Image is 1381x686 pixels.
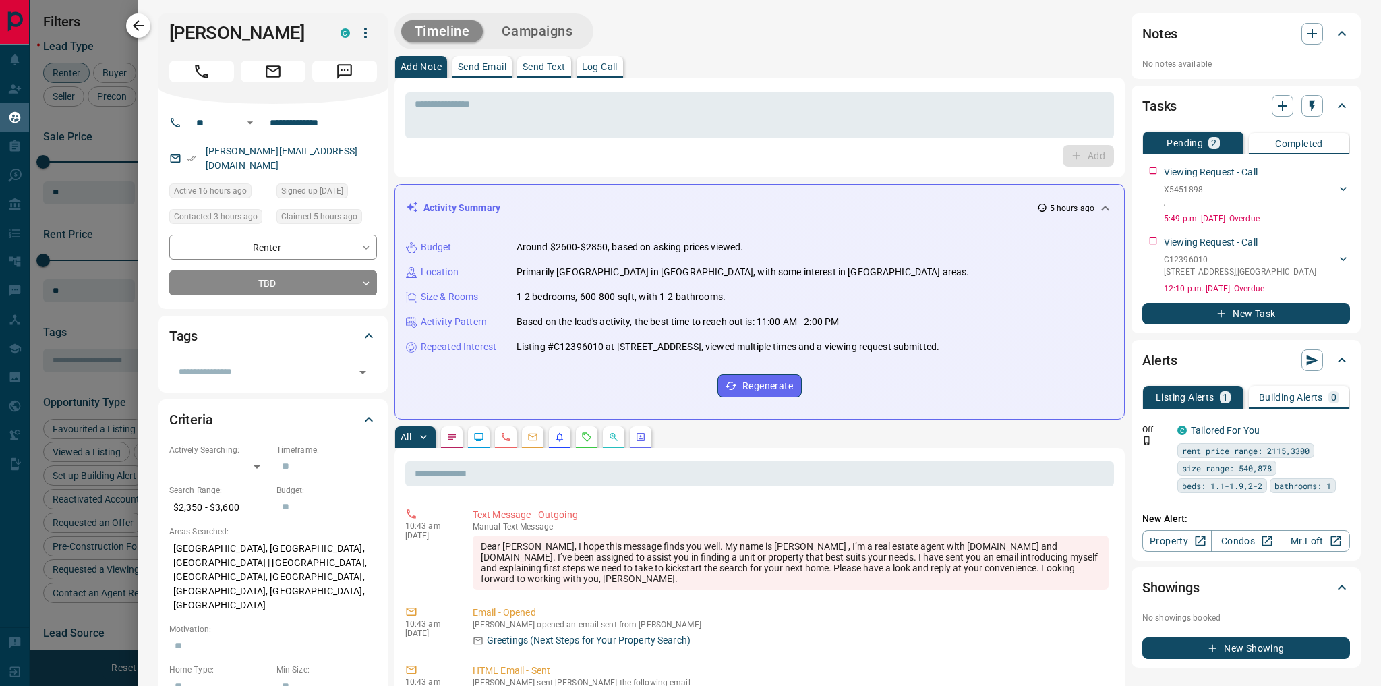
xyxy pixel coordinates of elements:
[1142,90,1350,122] div: Tasks
[517,265,970,279] p: Primarily [GEOGRAPHIC_DATA] in [GEOGRAPHIC_DATA], with some interest in [GEOGRAPHIC_DATA] areas.
[421,265,459,279] p: Location
[1274,479,1331,492] span: bathrooms: 1
[1142,512,1350,526] p: New Alert:
[281,210,357,223] span: Claimed 5 hours ago
[473,606,1109,620] p: Email - Opened
[353,363,372,382] button: Open
[421,340,496,354] p: Repeated Interest
[405,521,452,531] p: 10:43 am
[169,403,377,436] div: Criteria
[717,374,802,397] button: Regenerate
[1164,283,1350,295] p: 12:10 p.m. [DATE] - Overdue
[1164,165,1258,179] p: Viewing Request - Call
[554,432,565,442] svg: Listing Alerts
[1164,235,1258,250] p: Viewing Request - Call
[1142,612,1350,624] p: No showings booked
[276,664,377,676] p: Min Size:
[1211,530,1281,552] a: Condos
[276,209,377,228] div: Mon Sep 15 2025
[1182,461,1272,475] span: size range: 540,878
[608,432,619,442] svg: Opportunities
[169,183,270,202] div: Sun Sep 14 2025
[169,664,270,676] p: Home Type:
[401,432,411,442] p: All
[1142,18,1350,50] div: Notes
[1275,139,1323,148] p: Completed
[1182,444,1310,457] span: rent price range: 2115,3300
[1142,58,1350,70] p: No notes available
[1164,251,1350,281] div: C12396010[STREET_ADDRESS],[GEOGRAPHIC_DATA]
[1142,23,1177,45] h2: Notes
[1259,393,1323,402] p: Building Alerts
[169,320,377,352] div: Tags
[206,146,358,171] a: [PERSON_NAME][EMAIL_ADDRESS][DOMAIN_NAME]
[241,61,305,82] span: Email
[1142,349,1177,371] h2: Alerts
[517,240,744,254] p: Around $2600-$2850, based on asking prices viewed.
[169,325,198,347] h2: Tags
[405,619,452,629] p: 10:43 am
[473,664,1109,678] p: HTML Email - Sent
[401,62,442,72] p: Add Note
[1182,479,1262,492] span: beds: 1.1-1.9,2-2
[517,315,839,329] p: Based on the lead's activity, the best time to reach out is: 11:00 AM - 2:00 PM
[1164,196,1203,208] p: ,
[169,61,234,82] span: Call
[276,484,377,496] p: Budget:
[169,409,213,430] h2: Criteria
[1142,436,1152,445] svg: Push Notification Only
[169,496,270,519] p: $2,350 - $3,600
[1177,426,1187,435] div: condos.ca
[1164,266,1316,278] p: [STREET_ADDRESS] , [GEOGRAPHIC_DATA]
[401,20,483,42] button: Timeline
[174,184,247,198] span: Active 16 hours ago
[473,536,1109,590] div: Dear [PERSON_NAME], I hope this message finds you well. My name is [PERSON_NAME] , I’m a real est...
[341,28,350,38] div: condos.ca
[1164,181,1350,210] div: X5451898,
[169,623,377,635] p: Motivation:
[423,201,500,215] p: Activity Summary
[169,235,377,260] div: Renter
[276,183,377,202] div: Wed Dec 15 2021
[487,633,690,648] p: Greetings (Next Steps for Your Property Search)
[174,210,258,223] span: Contacted 3 hours ago
[169,444,270,456] p: Actively Searching:
[581,432,592,442] svg: Requests
[473,432,484,442] svg: Lead Browsing Activity
[1156,393,1214,402] p: Listing Alerts
[242,115,258,131] button: Open
[276,444,377,456] p: Timeframe:
[473,620,1109,629] p: [PERSON_NAME] opened an email sent from [PERSON_NAME]
[1050,202,1094,215] p: 5 hours ago
[169,209,270,228] div: Mon Sep 15 2025
[187,154,196,163] svg: Email Verified
[1281,530,1350,552] a: Mr.Loft
[169,538,377,617] p: [GEOGRAPHIC_DATA], [GEOGRAPHIC_DATA], [GEOGRAPHIC_DATA] | [GEOGRAPHIC_DATA], [GEOGRAPHIC_DATA], [...
[405,629,452,638] p: [DATE]
[523,62,566,72] p: Send Text
[473,522,1109,532] p: Text Message
[169,525,377,538] p: Areas Searched:
[635,432,646,442] svg: Agent Actions
[500,432,511,442] svg: Calls
[1142,577,1200,598] h2: Showings
[1142,303,1350,324] button: New Task
[312,61,377,82] span: Message
[421,290,479,304] p: Size & Rooms
[1142,95,1177,117] h2: Tasks
[473,508,1109,522] p: Text Message - Outgoing
[446,432,457,442] svg: Notes
[1223,393,1228,402] p: 1
[473,522,501,532] span: manual
[405,531,452,540] p: [DATE]
[582,62,618,72] p: Log Call
[1331,393,1336,402] p: 0
[169,270,377,295] div: TBD
[281,184,343,198] span: Signed up [DATE]
[1142,424,1169,436] p: Off
[421,315,487,329] p: Activity Pattern
[406,196,1113,221] div: Activity Summary5 hours ago
[488,20,586,42] button: Campaigns
[1164,212,1350,225] p: 5:49 p.m. [DATE] - Overdue
[169,22,320,44] h1: [PERSON_NAME]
